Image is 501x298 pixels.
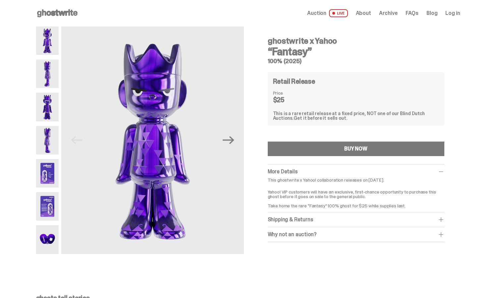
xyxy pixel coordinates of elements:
h4: Retail Release [273,78,315,85]
div: This is a rare retail release at a fixed price, NOT one of our Blind Dutch Auctions. [273,111,439,120]
img: Yahoo-HG---3.png [36,93,59,121]
a: FAQs [406,11,418,16]
span: Get it before it sells out. [294,115,347,121]
img: Yahoo-HG---4.png [36,126,59,154]
img: Yahoo-HG---5.png [36,159,59,188]
img: Yahoo-HG---6.png [36,192,59,221]
h5: 100% (2025) [268,58,444,64]
p: Yahoo! VIP customers will have an exclusive, first-chance opportunity to purchase this ghost befo... [268,185,444,208]
h3: “Fantasy” [268,46,444,57]
h4: ghostwrite x Yahoo [268,37,444,45]
div: BUY NOW [344,146,367,151]
a: Auction LIVE [307,9,348,17]
img: Yahoo-HG---2.png [36,60,59,88]
a: Blog [426,11,437,16]
span: LIVE [329,9,348,17]
a: Log in [445,11,460,16]
img: Yahoo-HG---1.png [61,26,244,254]
a: Archive [379,11,398,16]
span: Auction [307,11,326,16]
a: About [356,11,371,16]
button: Next [221,133,236,148]
button: BUY NOW [268,142,444,156]
span: More Details [268,168,298,175]
img: Yahoo-HG---1.png [36,26,59,55]
div: Shipping & Returns [268,216,444,223]
dd: $25 [273,97,306,103]
div: Why not an auction? [268,231,444,238]
dt: Price [273,91,306,95]
p: This ghostwrite x Yahoo! collaboration releases on [DATE]. [268,178,444,182]
img: Yahoo-HG---7.png [36,225,59,254]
